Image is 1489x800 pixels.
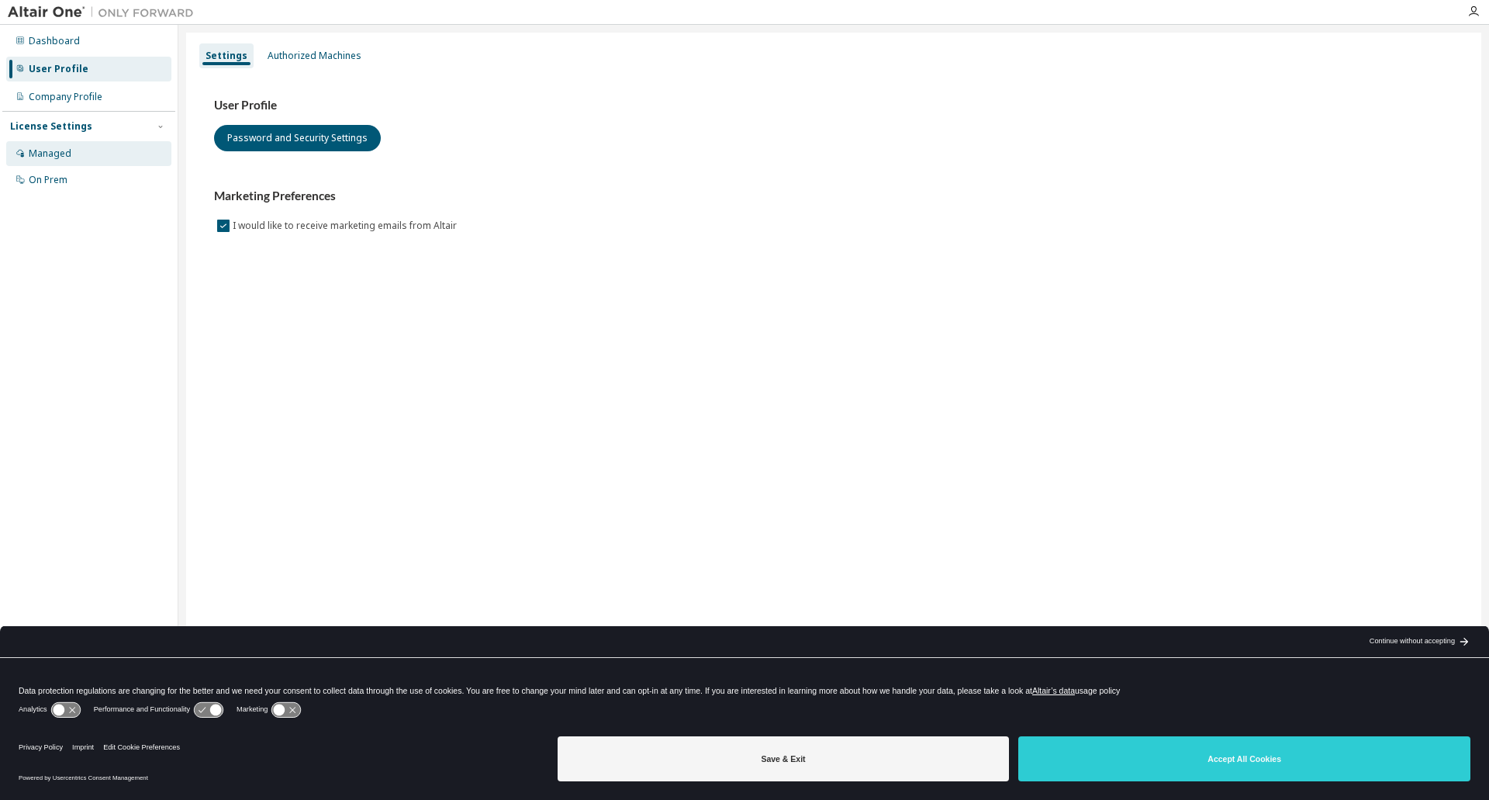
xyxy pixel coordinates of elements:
[10,120,92,133] div: License Settings
[29,63,88,75] div: User Profile
[233,216,460,235] label: I would like to receive marketing emails from Altair
[29,174,67,186] div: On Prem
[29,35,80,47] div: Dashboard
[214,98,1453,113] h3: User Profile
[214,125,381,151] button: Password and Security Settings
[29,147,71,160] div: Managed
[268,50,361,62] div: Authorized Machines
[29,91,102,103] div: Company Profile
[8,5,202,20] img: Altair One
[206,50,247,62] div: Settings
[214,189,1453,204] h3: Marketing Preferences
